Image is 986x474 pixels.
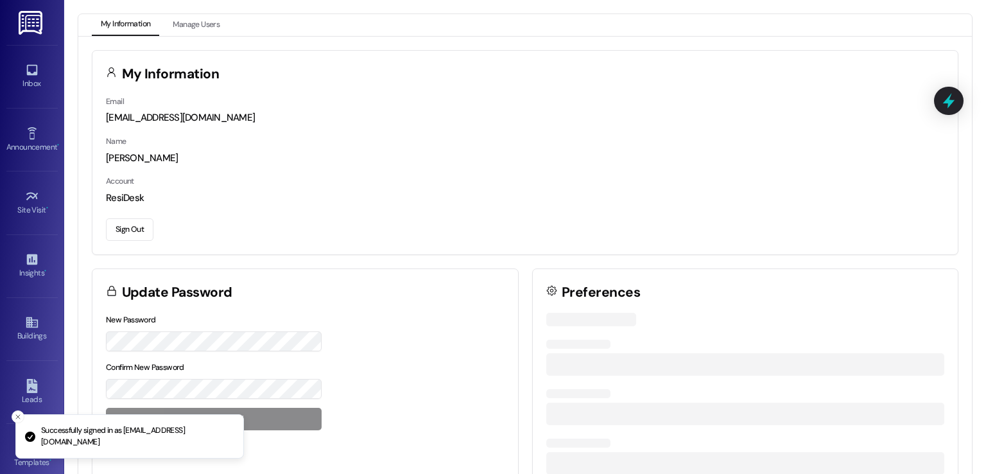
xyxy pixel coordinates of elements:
a: Templates • [6,438,58,473]
span: • [44,267,46,276]
label: New Password [106,315,156,325]
button: Close toast [12,410,24,423]
label: Account [106,176,134,186]
div: [PERSON_NAME] [106,152,944,165]
a: Buildings [6,312,58,346]
label: Email [106,96,124,107]
div: [EMAIL_ADDRESS][DOMAIN_NAME] [106,111,944,125]
a: Inbox [6,59,58,94]
span: • [57,141,59,150]
a: Site Visit • [6,186,58,220]
p: Successfully signed in as [EMAIL_ADDRESS][DOMAIN_NAME] [41,425,233,448]
img: ResiDesk Logo [19,11,45,35]
button: Sign Out [106,218,153,241]
button: Manage Users [164,14,229,36]
a: Leads [6,375,58,410]
a: Insights • [6,249,58,283]
button: My Information [92,14,159,36]
span: • [46,204,48,213]
span: • [49,456,51,465]
label: Confirm New Password [106,362,184,373]
label: Name [106,136,126,146]
h3: Preferences [562,286,640,299]
div: ResiDesk [106,191,944,205]
h3: Update Password [122,286,232,299]
h3: My Information [122,67,220,81]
